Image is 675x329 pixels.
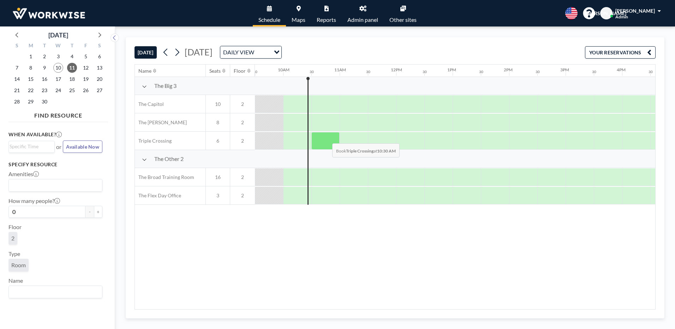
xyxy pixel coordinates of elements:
span: 2 [230,192,255,199]
div: 30 [423,70,427,74]
span: or [56,143,61,150]
div: Search for option [9,141,54,152]
div: 30 [366,70,370,74]
span: 2 [230,138,255,144]
span: Monday, September 1, 2025 [26,52,36,61]
span: The Flex Day Office [135,192,181,199]
div: 30 [253,70,257,74]
div: T [38,42,52,51]
div: Floor [234,68,246,74]
span: Saturday, September 13, 2025 [95,63,104,73]
input: Search for option [10,287,98,297]
b: 10:30 AM [377,148,396,154]
div: [DATE] [48,30,68,40]
span: Tuesday, September 2, 2025 [40,52,49,61]
span: 2 [230,174,255,180]
span: 2 [230,119,255,126]
button: YOUR RESERVATIONS [585,46,656,59]
div: 10AM [278,67,289,72]
div: S [10,42,24,51]
span: Wednesday, September 24, 2025 [53,85,63,95]
span: Saturday, September 27, 2025 [95,85,104,95]
span: 6 [206,138,230,144]
span: [DATE] [185,47,213,57]
button: + [94,206,102,218]
div: 30 [649,70,653,74]
span: The Capitol [135,101,164,107]
div: 4PM [617,67,626,72]
div: Seats [209,68,221,74]
div: 2PM [504,67,513,72]
div: Search for option [220,46,281,58]
span: Thursday, September 4, 2025 [67,52,77,61]
div: 3PM [560,67,569,72]
span: DAILY VIEW [222,48,256,57]
span: 2 [230,101,255,107]
span: Tuesday, September 23, 2025 [40,85,49,95]
span: 2 [11,235,14,242]
span: Wednesday, September 10, 2025 [53,63,63,73]
span: Friday, September 5, 2025 [81,52,91,61]
span: [PERSON_NAME] [615,8,655,14]
span: Tuesday, September 9, 2025 [40,63,49,73]
span: [PERSON_NAME] [587,10,626,17]
span: Monday, September 8, 2025 [26,63,36,73]
span: Friday, September 12, 2025 [81,63,91,73]
div: 11AM [334,67,346,72]
span: Room [11,262,26,269]
div: 1PM [447,67,456,72]
div: Name [138,68,151,74]
div: W [52,42,65,51]
span: 10 [206,101,230,107]
div: 12PM [391,67,402,72]
span: Schedule [258,17,280,23]
span: Monday, September 15, 2025 [26,74,36,84]
span: Saturday, September 20, 2025 [95,74,104,84]
span: 8 [206,119,230,126]
input: Search for option [10,143,50,150]
input: Search for option [10,181,98,190]
div: 30 [592,70,596,74]
button: - [85,206,94,218]
span: Wednesday, September 3, 2025 [53,52,63,61]
span: The Big 3 [154,82,177,89]
button: [DATE] [135,46,157,59]
span: Available Now [66,144,99,150]
span: Maps [292,17,305,23]
input: Search for option [256,48,270,57]
label: Floor [8,223,22,231]
div: S [92,42,106,51]
div: T [65,42,79,51]
span: Thursday, September 25, 2025 [67,85,77,95]
span: Monday, September 29, 2025 [26,97,36,107]
label: Name [8,277,23,284]
span: Admin panel [347,17,378,23]
span: Thursday, September 18, 2025 [67,74,77,84]
h4: FIND RESOURCE [8,109,108,119]
span: Friday, September 26, 2025 [81,85,91,95]
label: Type [8,250,20,257]
span: Book at [332,143,400,157]
span: Tuesday, September 30, 2025 [40,97,49,107]
div: Search for option [9,286,102,298]
div: 30 [310,70,314,74]
span: Admin [615,14,628,19]
label: Amenities [8,171,39,178]
span: Triple Crossing [135,138,172,144]
span: Tuesday, September 16, 2025 [40,74,49,84]
span: Sunday, September 14, 2025 [12,74,22,84]
span: Wednesday, September 17, 2025 [53,74,63,84]
div: 30 [536,70,540,74]
span: 16 [206,174,230,180]
span: Reports [317,17,336,23]
span: Other sites [389,17,417,23]
span: 3 [206,192,230,199]
span: Friday, September 19, 2025 [81,74,91,84]
div: M [24,42,38,51]
span: Sunday, September 28, 2025 [12,97,22,107]
b: Triple Crossing [346,148,374,154]
span: The Broad Training Room [135,174,194,180]
label: How many people? [8,197,60,204]
span: Monday, September 22, 2025 [26,85,36,95]
span: Sunday, September 21, 2025 [12,85,22,95]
